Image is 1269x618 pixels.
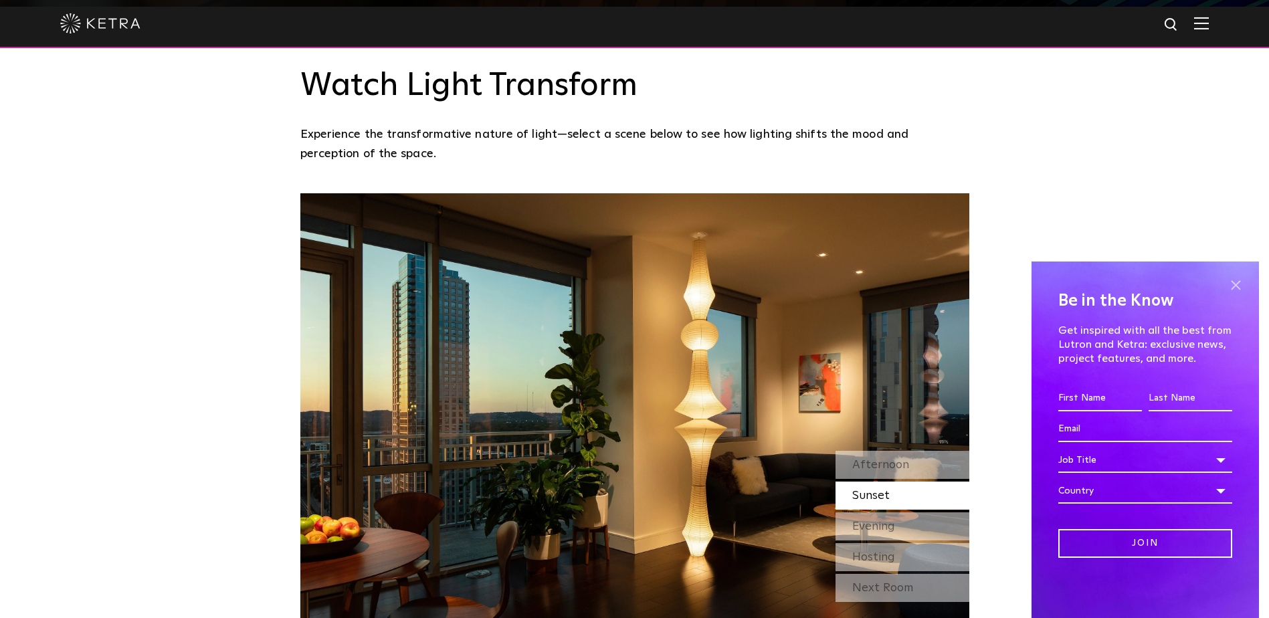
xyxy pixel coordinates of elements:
h4: Be in the Know [1058,288,1232,314]
span: Hosting [852,551,895,563]
span: Sunset [852,490,890,502]
input: First Name [1058,386,1142,411]
input: Last Name [1149,386,1232,411]
img: ketra-logo-2019-white [60,13,140,33]
p: Experience the transformative nature of light—select a scene below to see how lighting shifts the... [300,125,963,163]
img: Hamburger%20Nav.svg [1194,17,1209,29]
div: Country [1058,478,1232,504]
div: Job Title [1058,447,1232,473]
input: Join [1058,529,1232,558]
span: Evening [852,520,895,532]
div: Next Room [836,574,969,602]
img: search icon [1163,17,1180,33]
input: Email [1058,417,1232,442]
h3: Watch Light Transform [300,67,969,106]
span: Afternoon [852,459,909,471]
p: Get inspired with all the best from Lutron and Ketra: exclusive news, project features, and more. [1058,324,1232,365]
